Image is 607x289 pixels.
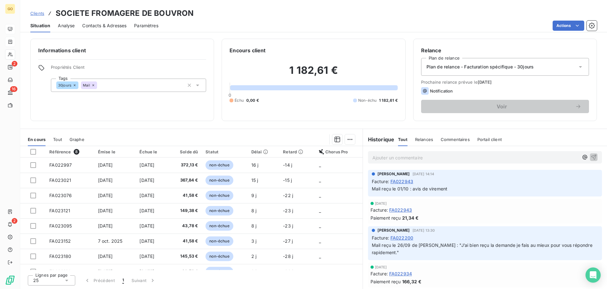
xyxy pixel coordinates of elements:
span: 20,79 € [172,268,198,275]
span: FA022997 [49,162,72,168]
span: non-échue [205,176,233,185]
div: Délai [251,149,276,154]
span: 8 j [251,208,256,213]
span: FA022943 [390,178,413,185]
span: _ [319,223,321,228]
span: 7 oct. 2025 [98,238,123,244]
span: Graphe [70,137,84,142]
span: -28 j [283,269,293,274]
span: 372,13 € [172,162,198,168]
h6: Informations client [38,47,206,54]
span: [DATE] [98,254,113,259]
span: Portail client [477,137,502,142]
span: [PERSON_NAME] [377,171,410,177]
span: FA023169 [49,269,71,274]
button: Précédent [80,274,119,287]
span: [DATE] [139,223,154,228]
span: -23 j [283,223,293,228]
span: [DATE] [98,208,113,213]
span: Commentaires [441,137,470,142]
span: FA023095 [49,223,72,228]
button: Voir [421,100,589,113]
span: 8 j [251,223,256,228]
span: 149,38 € [172,208,198,214]
div: Chorus Pro [319,149,359,154]
span: [DATE] 14:14 [413,172,434,176]
span: 2 j [251,254,256,259]
span: non-échue [205,191,233,200]
span: FA023180 [49,254,71,259]
span: 21,34 € [402,215,419,221]
span: non-échue [205,160,233,170]
span: FA022943 [389,207,412,213]
span: -14 j [283,162,292,168]
span: [DATE] [139,193,154,198]
span: _ [319,238,321,244]
span: [DATE] [98,177,113,183]
span: Paiement reçu [371,278,401,285]
span: -22 j [283,193,293,198]
span: FA023121 [49,208,70,213]
span: Relances [415,137,433,142]
span: Notification [430,88,453,93]
span: 367,84 € [172,177,198,183]
span: [DATE] [98,162,113,168]
span: [DATE] [98,269,113,274]
span: [DATE] [478,80,492,85]
span: 166,32 € [402,278,421,285]
span: FA022934 [389,270,412,277]
button: 1 [119,274,128,287]
span: [DATE] 13:30 [413,228,435,232]
span: [DATE] [139,208,154,213]
span: FA023152 [49,238,71,244]
div: Échue le [139,149,165,154]
span: 30jours [58,83,71,87]
span: Facture : [372,234,389,241]
span: 3 j [251,238,256,244]
span: 1 182,61 € [379,98,398,103]
span: Non-échu [358,98,377,103]
span: [DATE] [139,162,154,168]
span: Facture : [371,270,388,277]
span: [DATE] [139,238,154,244]
span: Facture : [371,207,388,213]
span: Facture : [372,178,389,185]
button: Suivant [128,274,160,287]
h3: SOCIETE FROMAGERE DE BOUVRON [56,8,193,19]
span: _ [319,254,321,259]
span: 9 j [251,193,256,198]
div: Retard [283,149,311,154]
span: -15 j [283,177,292,183]
span: Mail [83,83,90,87]
span: Situation [30,22,50,29]
span: Prochaine relance prévue le [421,80,589,85]
span: 0,00 € [246,98,259,103]
span: non-échue [205,267,233,276]
h6: Encours client [230,47,266,54]
span: 2 j [251,269,256,274]
span: 2 [12,218,17,224]
span: [DATE] [375,265,387,269]
div: Statut [205,149,243,154]
span: Clients [30,11,44,16]
span: -27 j [283,238,293,244]
span: Paramètres [134,22,158,29]
div: Référence [49,149,90,155]
span: 16 [10,86,17,92]
span: [DATE] [139,269,154,274]
div: Émise le [98,149,132,154]
span: non-échue [205,206,233,215]
span: 1 [122,277,124,284]
span: non-échue [205,252,233,261]
a: Clients [30,10,44,16]
span: _ [319,177,321,183]
span: 41,58 € [172,192,198,199]
span: 15 j [251,177,258,183]
span: FA023021 [49,177,71,183]
span: _ [319,193,321,198]
span: -28 j [283,254,293,259]
span: -23 j [283,208,293,213]
span: En cours [28,137,46,142]
span: Contacts & Adresses [82,22,126,29]
span: _ [319,208,321,213]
